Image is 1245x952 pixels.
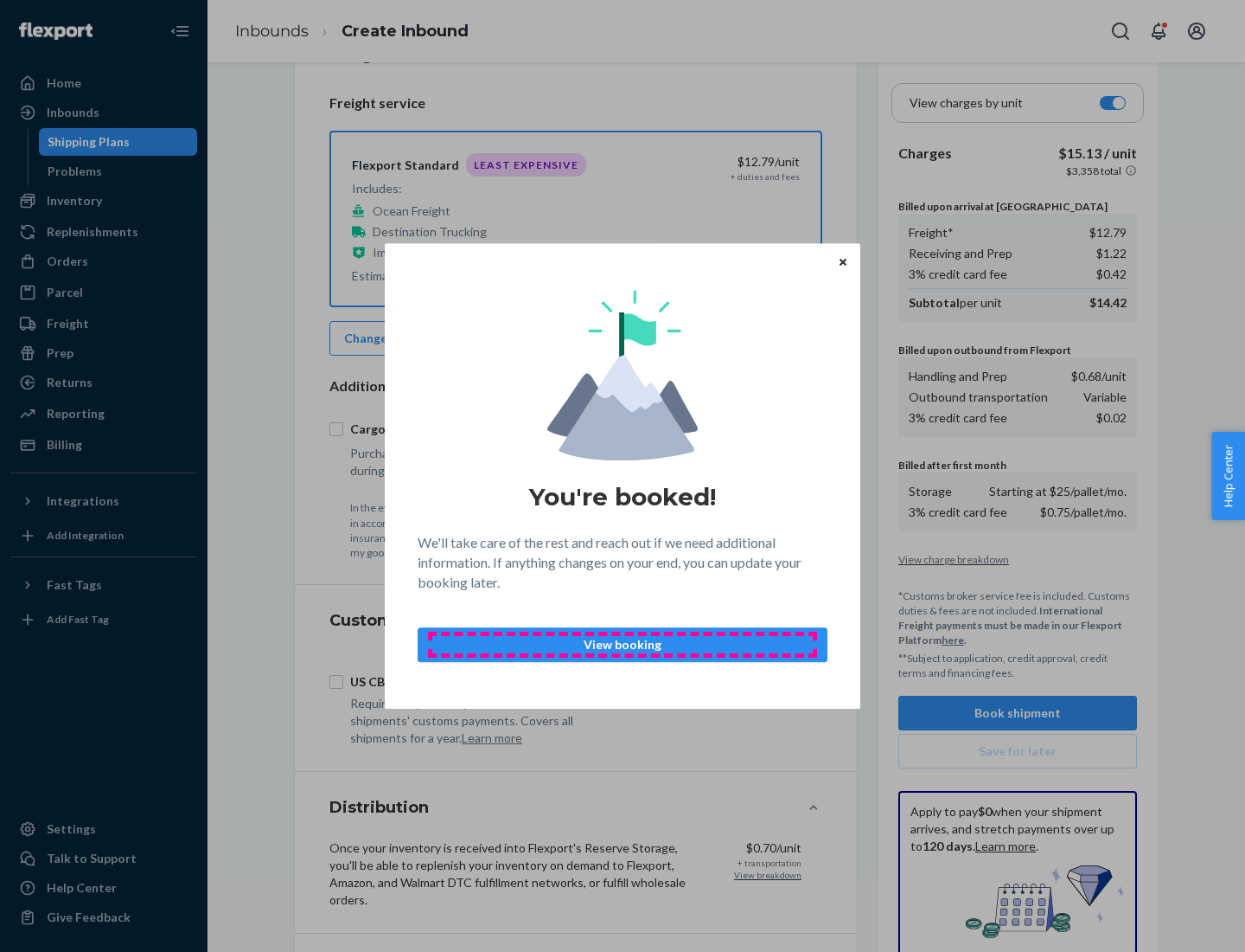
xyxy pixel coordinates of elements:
img: svg+xml,%3Csvg%20viewBox%3D%220%200%20174%20197%22%20fill%3D%22none%22%20xmlns%3D%22http%3A%2F%2F... [547,290,698,460]
p: View booking [432,636,813,653]
h1: You're booked! [529,481,716,512]
button: View booking [418,627,827,662]
p: We'll take care of the rest and reach out if we need additional information. If anything changes ... [418,533,827,593]
button: Close [834,252,852,271]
